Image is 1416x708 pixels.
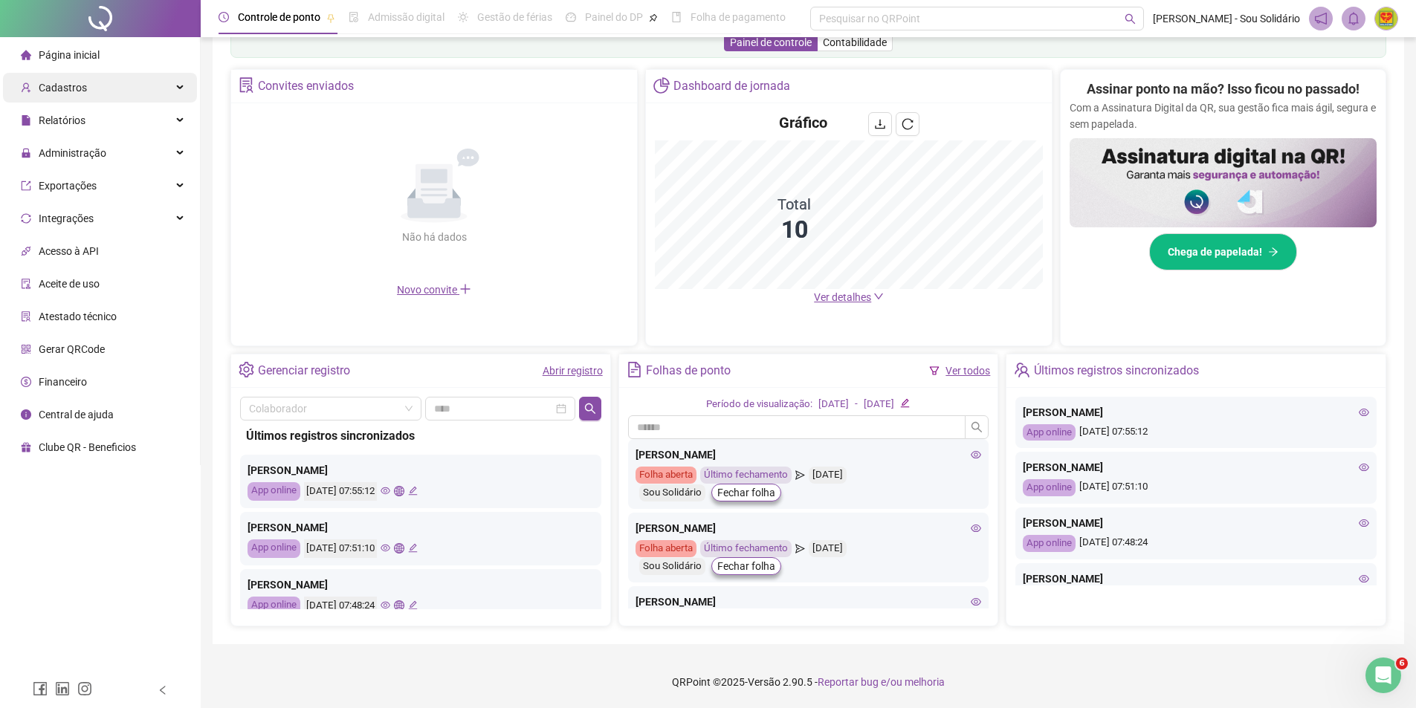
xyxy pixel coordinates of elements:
div: App online [248,597,300,615]
span: [PERSON_NAME] - Sou Solidário [1153,10,1300,27]
div: Convites enviados [258,74,354,99]
div: App online [248,482,300,501]
div: [DATE] [809,540,847,557]
button: Fechar folha [711,557,781,575]
div: App online [1023,479,1076,496]
span: eye [381,486,390,496]
span: Integrações [39,212,94,224]
div: [DATE] 07:51:10 [1023,479,1369,496]
span: search [584,403,596,415]
span: solution [21,311,31,321]
div: Último fechamento [700,540,792,557]
span: send [795,467,805,484]
span: pushpin [649,13,658,22]
span: Clube QR - Beneficios [39,441,136,453]
div: [PERSON_NAME] [248,462,594,478]
span: bell [1347,12,1360,25]
span: Aceite de uso [39,278,100,290]
button: Fechar folha [711,484,781,501]
span: edit [408,543,418,553]
div: Último fechamento [700,467,792,484]
span: filter [929,366,940,376]
img: 72282 [1375,7,1397,30]
div: Período de visualização: [706,397,812,412]
span: search [1125,13,1136,25]
span: Novo convite [397,284,471,296]
div: [DATE] 07:51:10 [304,539,377,558]
span: eye [1359,407,1369,418]
span: eye [381,600,390,610]
span: facebook [33,681,48,696]
span: eye [1359,574,1369,584]
span: download [874,118,886,130]
div: [PERSON_NAME] [636,520,982,536]
div: [DATE] [818,397,849,412]
span: Página inicial [39,49,100,61]
span: book [671,12,682,22]
div: [PERSON_NAME] [1023,515,1369,531]
span: file [21,114,31,125]
span: solution [239,77,254,93]
div: [DATE] [809,467,847,484]
span: team [1014,362,1029,377]
span: global [394,600,404,610]
span: edit [900,398,910,408]
span: Reportar bug e/ou melhoria [818,676,945,688]
iframe: Intercom live chat [1365,657,1401,693]
span: notification [1314,12,1328,25]
span: Ver detalhes [814,291,871,303]
span: eye [971,449,981,460]
span: user-add [21,82,31,92]
div: [PERSON_NAME] [636,594,982,610]
div: - [855,397,858,412]
span: reload [902,118,914,130]
span: export [21,180,31,190]
span: search [971,421,983,433]
span: Fechar folha [717,484,775,501]
span: 6 [1396,657,1408,669]
div: Folha aberta [636,540,696,557]
span: file-done [349,12,359,22]
div: Não há dados [366,229,502,245]
div: Sou Solidário [639,558,705,575]
span: linkedin [55,681,70,696]
span: home [21,49,31,59]
div: Dashboard de jornada [673,74,790,99]
span: plus [459,283,471,295]
span: Gerar QRCode [39,343,105,355]
a: Ver detalhes down [814,291,884,303]
span: sync [21,212,31,223]
div: [DATE] 07:48:24 [304,597,377,615]
span: Gestão de férias [477,11,552,23]
span: edit [408,486,418,496]
span: qrcode [21,343,31,354]
span: dollar [21,376,31,386]
span: eye [971,597,981,607]
span: down [873,291,884,302]
span: lock [21,147,31,157]
span: gift [21,441,31,452]
span: setting [239,362,254,377]
span: Acesso à API [39,245,99,257]
span: pushpin [326,13,335,22]
h2: Assinar ponto na mão? Isso ficou no passado! [1087,79,1360,100]
a: Abrir registro [543,365,603,377]
span: Financeiro [39,376,87,388]
span: eye [971,523,981,533]
span: send [795,540,805,557]
span: edit [408,600,418,610]
div: App online [1023,535,1076,552]
div: Folhas de ponto [646,358,731,383]
span: Versão [748,676,780,688]
p: Com a Assinatura Digital da QR, sua gestão fica mais ágil, segura e sem papelada. [1070,100,1377,132]
div: App online [248,539,300,558]
span: Controle de ponto [238,11,320,23]
div: App online [1023,424,1076,441]
div: [DATE] 07:55:12 [1023,424,1369,441]
span: eye [1359,518,1369,528]
span: clock-circle [219,12,229,22]
h4: Gráfico [779,112,827,133]
div: [PERSON_NAME] [1023,459,1369,475]
span: audit [21,278,31,288]
span: arrow-right [1268,247,1278,257]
